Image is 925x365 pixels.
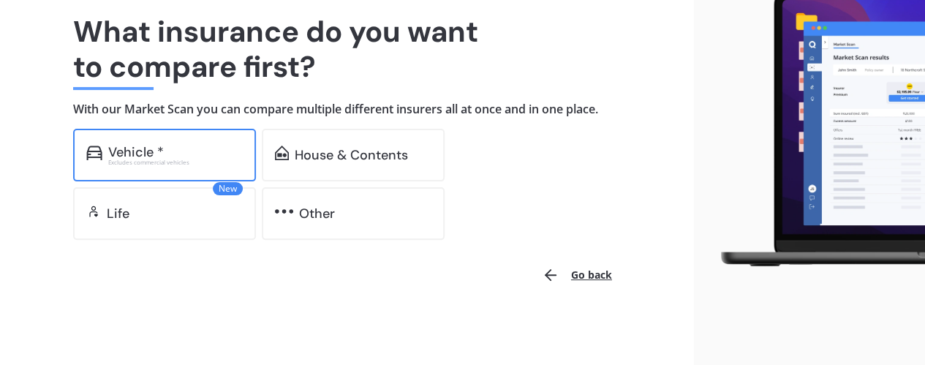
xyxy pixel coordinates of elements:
h1: What insurance do you want to compare first? [73,14,621,84]
span: New [213,182,243,195]
h4: With our Market Scan you can compare multiple different insurers all at once and in one place. [73,102,621,117]
button: Go back [533,257,621,293]
div: Vehicle * [108,145,164,159]
div: Other [299,206,335,221]
img: car.f15378c7a67c060ca3f3.svg [86,146,102,160]
img: life.f720d6a2d7cdcd3ad642.svg [86,204,101,219]
div: Excludes commercial vehicles [108,159,243,165]
img: home-and-contents.b802091223b8502ef2dd.svg [275,146,289,160]
div: House & Contents [295,148,408,162]
div: Life [107,206,129,221]
img: other.81dba5aafe580aa69f38.svg [275,204,293,219]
